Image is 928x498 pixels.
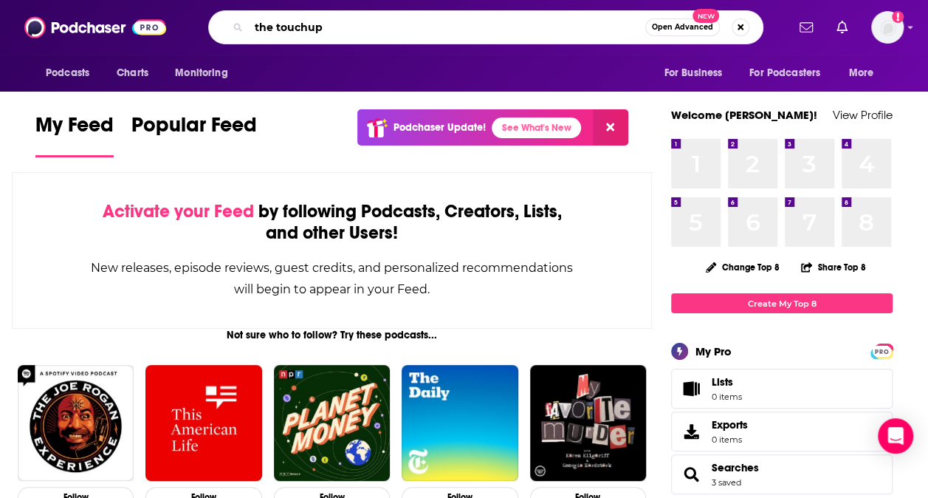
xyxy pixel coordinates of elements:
[117,63,148,83] span: Charts
[131,112,257,157] a: Popular Feed
[833,108,893,122] a: View Profile
[86,257,577,300] div: New releases, episode reviews, guest credits, and personalized recommendations will begin to appe...
[873,345,890,356] a: PRO
[671,412,893,451] a: Exports
[131,112,257,146] span: Popular Feed
[671,108,817,122] a: Welcome [PERSON_NAME]!
[664,63,722,83] span: For Business
[35,59,109,87] button: open menu
[676,421,706,442] span: Exports
[145,365,261,481] img: This American Life
[712,477,741,488] a: 3 saved
[671,293,893,313] a: Create My Top 8
[712,461,759,474] a: Searches
[645,18,720,36] button: Open AdvancedNew
[695,344,732,358] div: My Pro
[24,13,166,41] img: Podchaser - Follow, Share and Rate Podcasts
[102,200,253,222] span: Activate your Feed
[249,16,645,39] input: Search podcasts, credits, & more...
[712,392,742,402] span: 0 items
[800,253,867,282] button: Share Top 8
[740,59,842,87] button: open menu
[35,112,114,157] a: My Feed
[794,15,819,40] a: Show notifications dropdown
[676,464,706,485] a: Searches
[712,418,748,432] span: Exports
[871,11,904,44] img: User Profile
[676,378,706,399] span: Lists
[165,59,247,87] button: open menu
[892,11,904,23] svg: Add a profile image
[46,63,89,83] span: Podcasts
[749,63,820,83] span: For Podcasters
[18,365,134,481] img: The Joe Rogan Experience
[878,418,913,454] div: Open Intercom Messenger
[652,24,713,31] span: Open Advanced
[849,63,874,83] span: More
[871,11,904,44] span: Logged in as BBRMusicGroup
[393,121,486,134] p: Podchaser Update!
[712,375,742,389] span: Lists
[712,375,733,389] span: Lists
[86,201,577,244] div: by following Podcasts, Creators, Lists, and other Users!
[873,346,890,357] span: PRO
[831,15,853,40] a: Show notifications dropdown
[712,434,748,445] span: 0 items
[12,329,652,341] div: Not sure who to follow? Try these podcasts...
[692,9,719,23] span: New
[871,11,904,44] button: Show profile menu
[839,59,893,87] button: open menu
[208,10,763,44] div: Search podcasts, credits, & more...
[107,59,157,87] a: Charts
[402,365,518,481] img: The Daily
[671,454,893,494] span: Searches
[175,63,227,83] span: Monitoring
[697,258,788,276] button: Change Top 8
[671,369,893,409] a: Lists
[492,117,581,138] a: See What's New
[35,112,114,146] span: My Feed
[274,365,390,481] img: Planet Money
[653,59,740,87] button: open menu
[530,365,646,481] img: My Favorite Murder with Karen Kilgariff and Georgia Hardstark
